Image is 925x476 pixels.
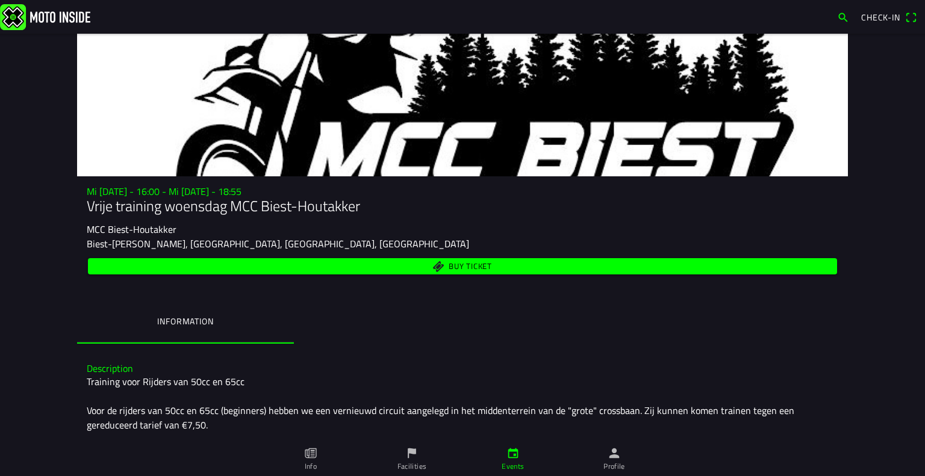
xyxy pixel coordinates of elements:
[157,315,213,328] ion-label: Information
[449,262,492,270] span: Buy ticket
[305,461,317,472] ion-label: Info
[603,461,625,472] ion-label: Profile
[405,447,419,460] ion-icon: flag
[861,11,900,23] span: Check-in
[831,7,855,27] a: search
[87,236,469,251] ion-text: Biest-[PERSON_NAME], [GEOGRAPHIC_DATA], [GEOGRAPHIC_DATA], [GEOGRAPHIC_DATA]
[87,222,176,236] ion-text: MCC Biest-Houtakker
[506,447,520,460] ion-icon: calendar
[87,363,838,374] h3: Description
[397,461,427,472] ion-label: Facilities
[304,447,317,460] ion-icon: paper
[855,7,923,27] a: Check-inqr scanner
[608,447,621,460] ion-icon: person
[502,461,524,472] ion-label: Events
[87,197,838,215] h1: Vrije training woensdag MCC Biest-Houtakker
[87,186,838,197] h3: Mi [DATE] - 16:00 - Mi [DATE] - 18:55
